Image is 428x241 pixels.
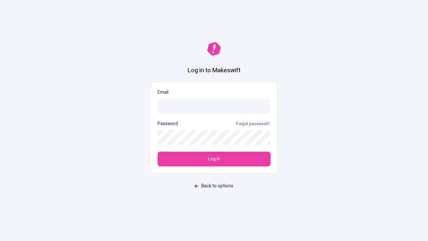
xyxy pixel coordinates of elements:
[157,99,271,113] input: Email
[157,120,178,128] p: Password
[208,155,220,163] span: Log in
[157,152,271,166] button: Log in
[188,66,240,75] h1: Log in to Makeswift
[191,180,237,192] button: Back to options
[201,182,233,190] span: Back to options
[157,89,271,96] p: Email
[235,121,271,127] a: Forgot password?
